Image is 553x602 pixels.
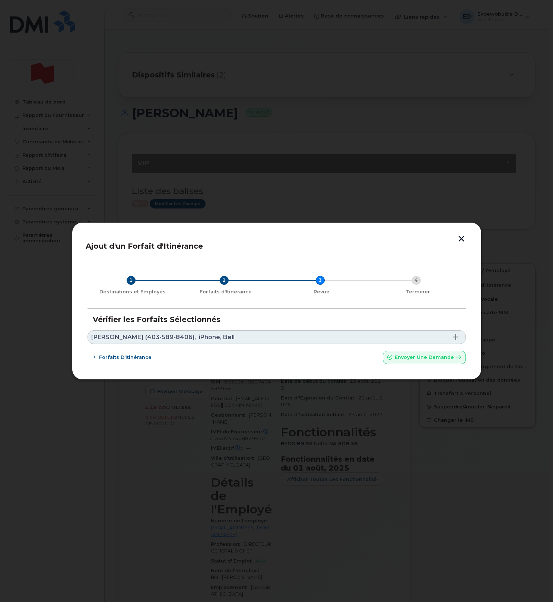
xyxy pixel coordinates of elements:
[412,276,421,285] div: 4
[127,276,136,285] div: 1
[86,242,203,251] span: Ajout d'un Forfait d'Itinérance
[90,289,175,295] div: Destinations et Employés
[99,354,152,361] span: Forfaits d'Itinérance
[373,289,463,295] div: Terminer
[395,354,454,361] span: Envoyer une Demande
[383,351,466,364] button: Envoyer une Demande
[91,334,196,340] span: [PERSON_NAME] (403-589-8406),
[220,276,229,285] div: 2
[88,330,466,344] a: [PERSON_NAME] (403-589-8406),iPhone, Bell
[181,289,271,295] div: Forfaits d'Itinérance
[199,334,235,340] span: iPhone, Bell
[88,351,158,364] button: Forfaits d'Itinérance
[93,315,461,324] h3: Vérifier les Forfaits Sélectionnés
